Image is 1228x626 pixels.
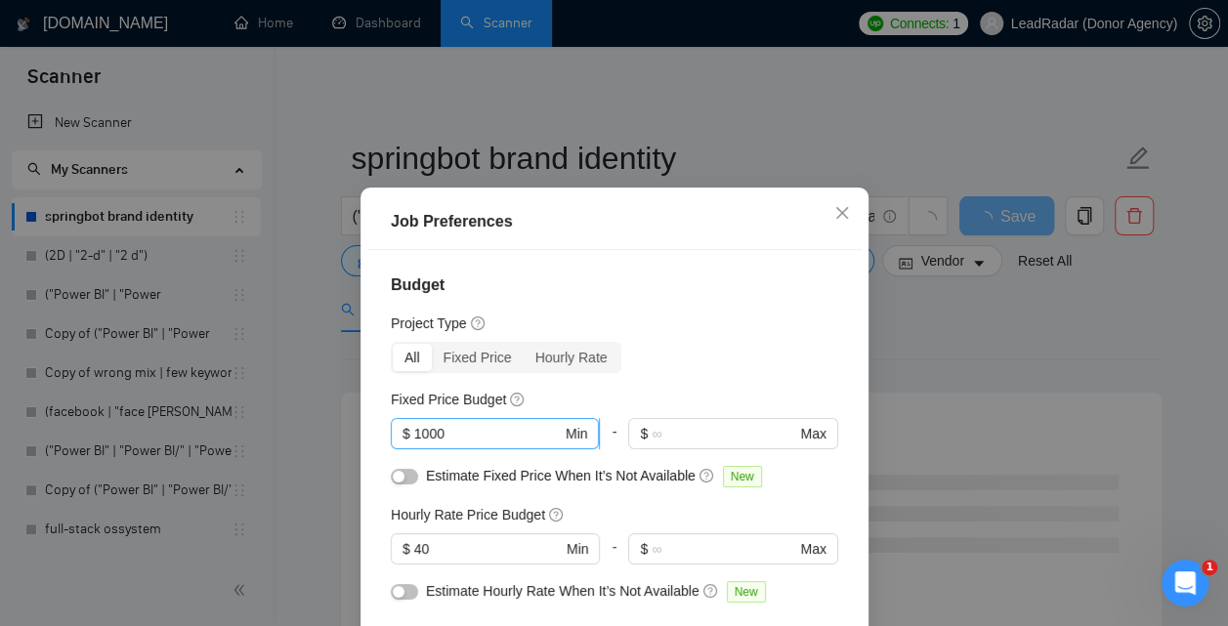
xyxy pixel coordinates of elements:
span: Max [800,538,826,560]
span: question-circle [702,582,718,598]
span: Min [566,538,588,560]
span: Estimate Hourly Rate When It’s Not Available [426,583,699,599]
h4: Budget [391,273,838,297]
h5: Hourly Rate Price Budget [391,504,545,525]
span: question-circle [470,314,486,330]
div: Hourly Rate [523,344,618,371]
span: $ [402,423,410,444]
span: New [726,581,765,603]
span: question-circle [699,467,714,482]
h5: Project Type [391,313,467,334]
div: - [600,418,628,465]
input: 0 [413,538,562,560]
button: Close [816,188,868,240]
iframe: Intercom live chat [1162,560,1208,606]
input: ∞ [652,423,796,444]
input: ∞ [652,538,796,560]
span: $ [640,423,648,444]
span: Min [565,423,587,444]
span: Estimate Fixed Price When It’s Not Available [426,468,696,483]
span: 1 [1202,560,1217,575]
div: - [600,533,628,580]
div: Fixed Price [431,344,523,371]
span: question-circle [510,391,526,406]
span: question-circle [548,506,564,522]
span: New [722,466,761,487]
span: $ [402,538,410,560]
div: Job Preferences [391,210,838,233]
div: All [393,344,432,371]
span: Max [800,423,826,444]
h5: Fixed Price Budget [391,389,506,410]
span: $ [640,538,648,560]
span: close [834,205,850,221]
input: 0 [413,423,561,444]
